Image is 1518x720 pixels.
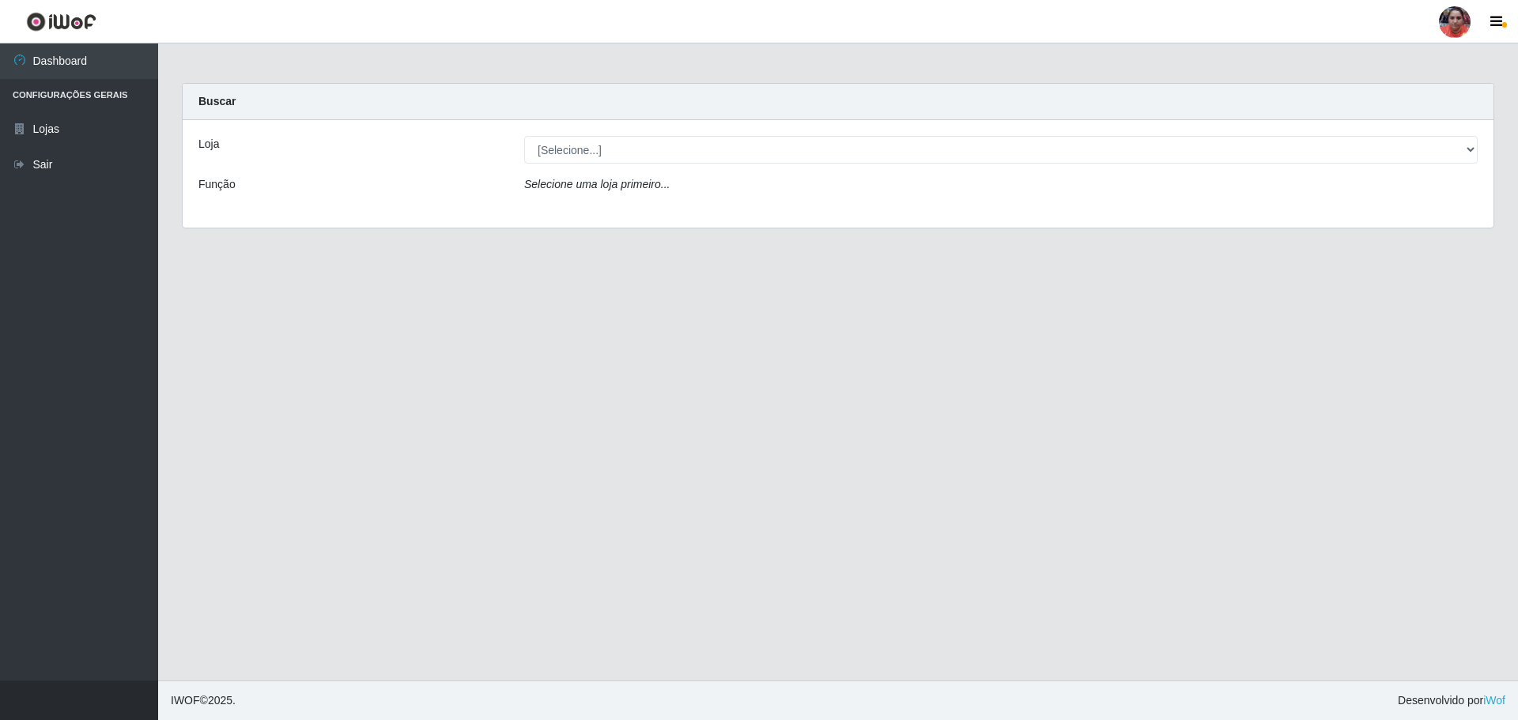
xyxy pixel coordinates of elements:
[1398,692,1505,709] span: Desenvolvido por
[198,136,219,153] label: Loja
[171,694,200,707] span: IWOF
[198,95,236,107] strong: Buscar
[524,178,670,190] i: Selecione uma loja primeiro...
[1483,694,1505,707] a: iWof
[26,12,96,32] img: CoreUI Logo
[171,692,236,709] span: © 2025 .
[198,176,236,193] label: Função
